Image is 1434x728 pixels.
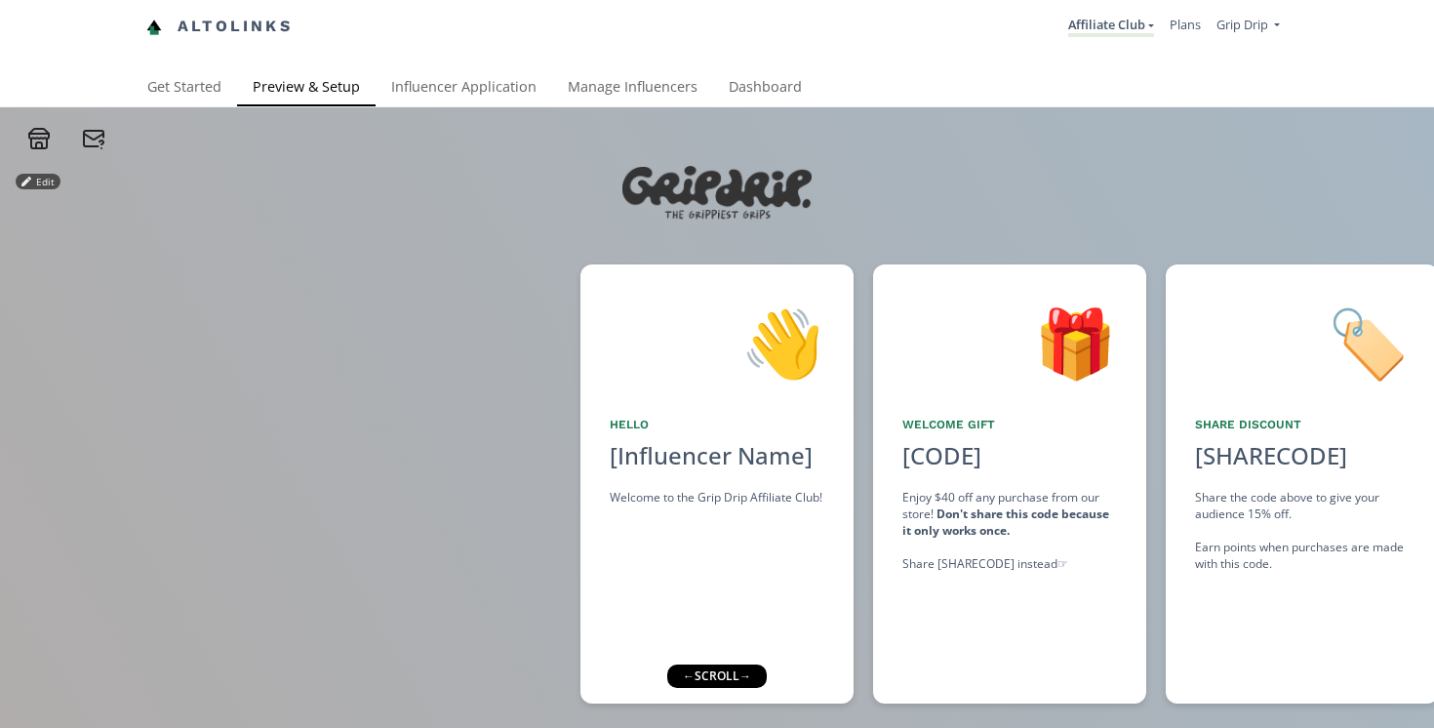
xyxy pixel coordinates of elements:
div: 👋 [610,294,824,393]
a: Affiliate Club [1068,16,1154,37]
button: Edit [16,174,60,189]
img: M82gw3Js2HZ4 [622,166,811,239]
a: Influencer Application [376,69,552,108]
div: Welcome to the Grip Drip Affiliate Club! [610,489,824,506]
img: favicon-32x32.png [146,20,162,35]
div: Share Discount [1195,417,1410,433]
div: [SHARECODE] [1195,439,1347,472]
div: 🎁 [902,294,1117,393]
div: ← scroll → [667,665,767,688]
span: Grip Drip [1216,16,1268,33]
a: Grip Drip [1216,16,1280,38]
a: Plans [1170,16,1201,33]
div: Welcome Gift [902,417,1117,433]
a: Get Started [132,69,237,108]
div: [Influencer Name] [610,439,824,472]
a: Manage Influencers [552,69,713,108]
a: Preview & Setup [237,69,376,108]
div: Enjoy $40 off any purchase from our store! Share [SHARECODE] instead ☞ [902,489,1117,573]
div: 🏷️ [1195,294,1410,393]
a: Altolinks [146,11,293,43]
div: [CODE] [891,439,993,472]
div: Hello [610,417,824,433]
a: Dashboard [713,69,817,108]
strong: Don't share this code because it only works once. [902,506,1109,539]
div: Share the code above to give your audience 15% off. Earn points when purchases are made with this... [1195,489,1410,573]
